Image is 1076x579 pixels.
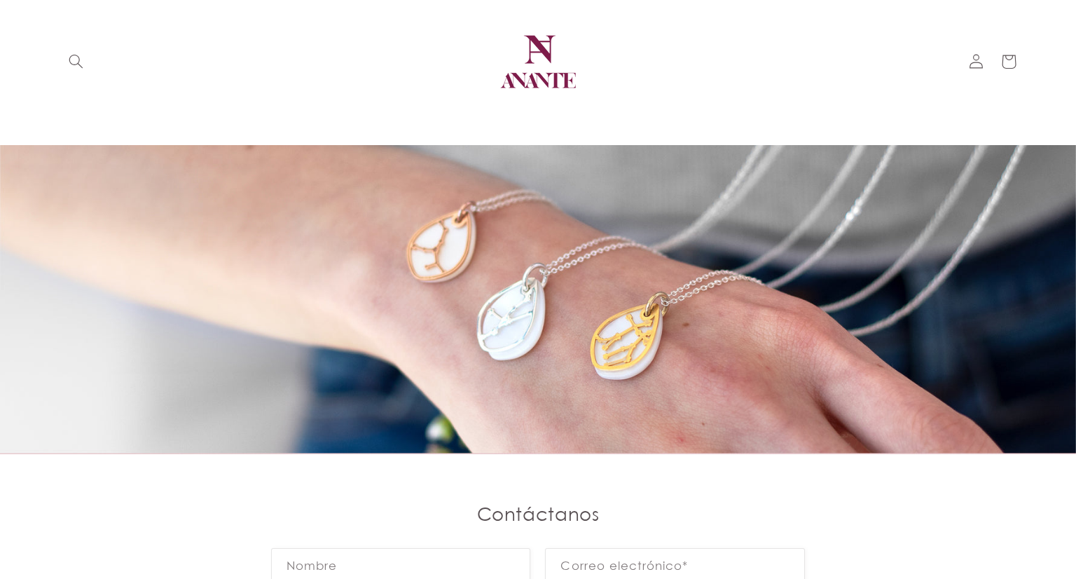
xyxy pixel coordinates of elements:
a: Anante Joyería | Diseño mexicano [490,14,586,109]
img: Anante Joyería | Diseño mexicano [496,20,580,104]
h2: Contáctanos [271,503,805,526]
summary: Búsqueda [60,46,92,78]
